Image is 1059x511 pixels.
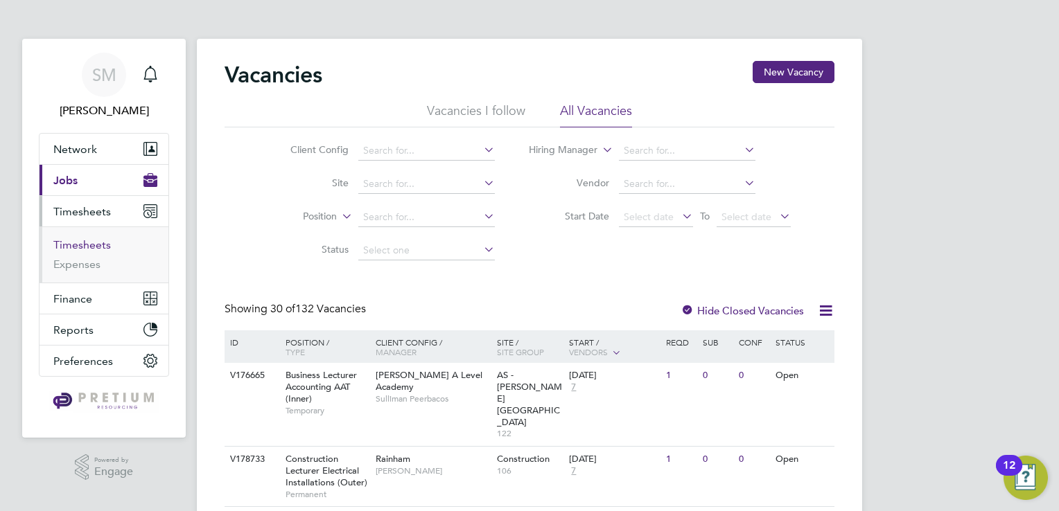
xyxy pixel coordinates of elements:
span: 7 [569,382,578,393]
span: Preferences [53,355,113,368]
span: Construction [497,453,550,465]
div: Timesheets [40,226,168,283]
input: Search for... [358,174,495,194]
a: Timesheets [53,238,111,251]
span: Temporary [286,405,369,416]
div: Start / [566,330,663,365]
span: Sinead Mills [39,102,169,119]
button: Timesheets [40,196,168,226]
a: Go to home page [39,391,169,413]
span: SM [92,66,116,84]
div: Site / [493,330,566,364]
div: [DATE] [569,454,659,465]
span: Finance [53,292,92,305]
button: Open Resource Center, 12 new notifications [1004,456,1048,500]
span: Select date [721,210,771,223]
div: 0 [699,447,735,472]
span: Sulliman Peerbacos [376,393,490,404]
img: pretium-logo-retina.png [49,391,158,413]
span: 122 [497,428,563,439]
div: Conf [735,330,771,354]
div: Open [772,447,832,472]
h2: Vacancies [225,61,322,89]
span: Type [286,346,305,357]
span: Manager [376,346,417,357]
div: Showing [225,302,369,316]
button: Reports [40,314,168,345]
label: Vendor [529,177,609,189]
div: Reqd [663,330,699,354]
span: Network [53,143,97,156]
div: Open [772,363,832,388]
span: Vendors [569,346,608,357]
span: To [696,207,714,225]
span: Rainham [376,453,410,465]
span: Site Group [497,346,544,357]
div: ID [227,330,275,354]
label: Hide Closed Vacancies [681,304,804,317]
a: Expenses [53,258,100,271]
div: 0 [735,363,771,388]
span: Reports [53,323,94,337]
label: Status [269,243,349,256]
span: Select date [624,210,674,223]
span: Timesheets [53,205,111,218]
span: 7 [569,465,578,477]
button: Preferences [40,346,168,376]
div: V176665 [227,363,275,388]
span: [PERSON_NAME] [376,465,490,476]
button: Jobs [40,165,168,195]
div: Status [772,330,832,354]
nav: Main navigation [22,39,186,438]
input: Search for... [619,174,755,194]
div: 0 [735,447,771,472]
input: Select one [358,241,495,260]
span: [PERSON_NAME] A Level Academy [376,369,482,393]
span: Jobs [53,174,78,187]
div: Sub [699,330,735,354]
input: Search for... [358,208,495,227]
div: Client Config / [372,330,493,364]
input: Search for... [358,141,495,161]
a: Powered byEngage [75,454,134,481]
input: Search for... [619,141,755,161]
span: Construction Lecturer Electrical Installations (Outer) [286,453,367,488]
span: AS - [PERSON_NAME][GEOGRAPHIC_DATA] [497,369,562,428]
label: Client Config [269,143,349,156]
span: 106 [497,465,563,476]
label: Start Date [529,210,609,222]
button: Network [40,134,168,164]
div: [DATE] [569,370,659,382]
label: Site [269,177,349,189]
li: All Vacancies [560,102,632,127]
a: SM[PERSON_NAME] [39,53,169,119]
span: Business Lecturer Accounting AAT (Inner) [286,369,357,404]
div: Position / [275,330,372,364]
div: 0 [699,363,735,388]
li: Vacancies I follow [427,102,525,127]
span: Permanent [286,489,369,500]
div: 1 [663,363,699,388]
button: New Vacancy [753,61,834,83]
div: 12 [1003,465,1015,483]
span: Engage [94,466,133,478]
span: 30 of [270,302,295,316]
label: Hiring Manager [518,143,597,157]
div: 1 [663,447,699,472]
span: 132 Vacancies [270,302,366,316]
button: Finance [40,283,168,314]
label: Position [257,210,337,224]
span: Powered by [94,454,133,466]
div: V178733 [227,447,275,472]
